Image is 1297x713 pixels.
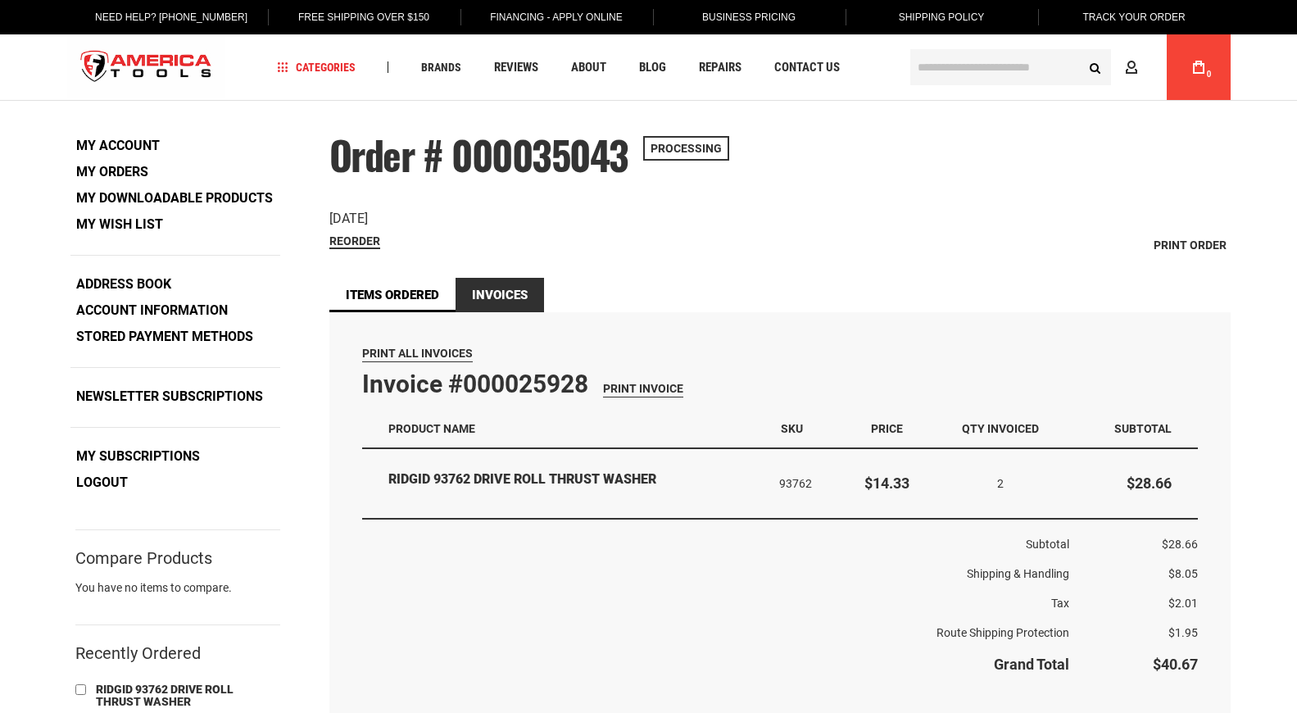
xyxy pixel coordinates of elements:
[70,212,169,237] a: My Wish List
[1168,597,1198,610] span: $2.01
[603,382,683,395] span: Print Invoice
[329,211,368,226] span: [DATE]
[362,519,1069,559] th: Subtotal
[603,380,683,397] a: Print Invoice
[70,186,279,211] a: My Downloadable Products
[699,61,741,74] span: Repairs
[1168,626,1198,639] span: $1.95
[70,298,234,323] a: Account Information
[362,347,473,360] span: Print All Invoices
[1168,567,1198,580] span: $8.05
[421,61,461,73] span: Brands
[96,683,234,708] span: RIDGID 93762 DRIVE ROLL THRUST WASHER
[70,444,206,469] a: My Subscriptions
[899,11,985,23] span: Shipping Policy
[70,325,259,349] a: Stored Payment Methods
[494,61,538,74] span: Reviews
[692,57,749,79] a: Repairs
[774,61,840,74] span: Contact Us
[277,61,356,73] span: Categories
[768,449,841,520] td: 93762
[329,278,456,312] a: Items Ordered
[1150,233,1231,257] a: Print Order
[76,164,148,179] strong: My Orders
[564,57,614,79] a: About
[456,278,544,312] strong: Invoices
[70,134,166,158] a: My Account
[329,234,380,249] a: Reorder
[75,551,212,565] strong: Compare Products
[767,57,847,79] a: Contact Us
[362,618,1069,647] th: Route Shipping Protection
[864,475,909,492] span: $14.33
[1153,656,1198,673] span: $40.67
[1069,410,1198,448] th: Subtotal
[1183,34,1214,100] a: 0
[362,559,1069,588] th: Shipping & Handling
[67,37,226,98] img: America Tools
[1207,70,1212,79] span: 0
[639,61,666,74] span: Blog
[270,57,363,79] a: Categories
[1080,52,1111,83] button: Search
[414,57,469,79] a: Brands
[329,234,380,248] span: Reorder
[67,37,226,98] a: store logo
[388,470,756,489] strong: RIDGID 93762 DRIVE ROLL THRUST WASHER
[768,410,841,448] th: SKU
[70,384,269,409] a: Newsletter Subscriptions
[92,681,256,712] a: RIDGID 93762 DRIVE ROLL THRUST WASHER
[362,370,588,398] strong: Invoice #000025928
[571,61,606,74] span: About
[932,410,1068,448] th: Qty Invoiced
[994,656,1069,673] strong: Grand Total
[70,470,134,495] a: Logout
[329,125,629,184] span: Order # 000035043
[1127,475,1172,492] span: $28.66
[1162,538,1198,551] span: $28.66
[70,272,177,297] a: Address Book
[70,160,154,184] a: My Orders
[75,643,201,663] strong: Recently Ordered
[362,345,473,362] a: Print All Invoices
[997,477,1004,490] span: 2
[362,588,1069,618] th: Tax
[632,57,673,79] a: Blog
[841,410,932,448] th: Price
[487,57,546,79] a: Reviews
[75,579,280,612] div: You have no items to compare.
[362,410,768,448] th: Product Name
[1154,238,1227,252] span: Print Order
[643,136,729,161] span: Processing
